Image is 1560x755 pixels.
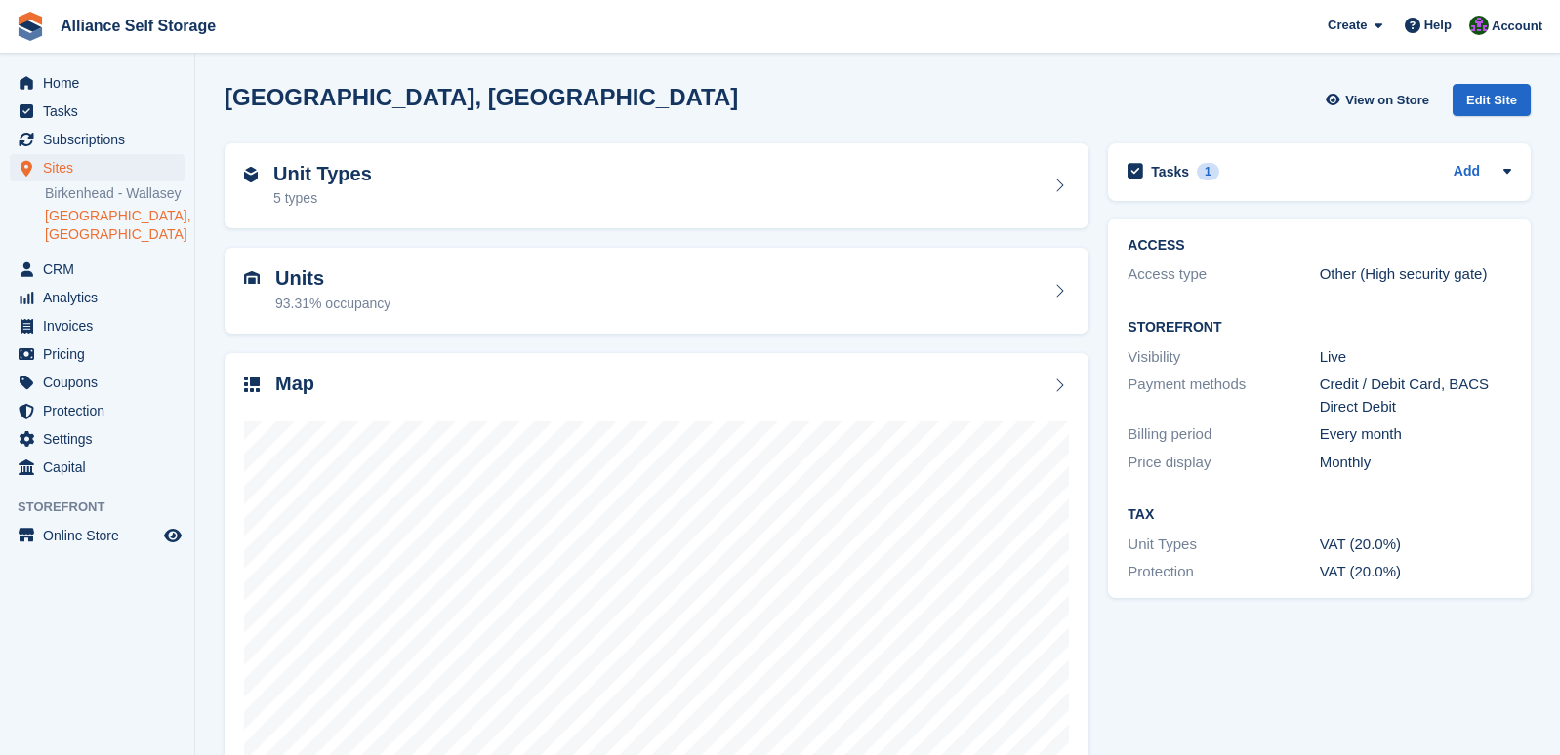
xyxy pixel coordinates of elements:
[273,163,372,185] h2: Unit Types
[43,312,160,339] span: Invoices
[1320,423,1511,446] div: Every month
[1128,561,1319,583] div: Protection
[1128,452,1319,474] div: Price display
[10,256,185,283] a: menu
[1320,534,1511,556] div: VAT (20.0%)
[53,10,224,42] a: Alliance Self Storage
[275,373,314,395] h2: Map
[43,98,160,125] span: Tasks
[1128,374,1319,417] div: Payment methods
[43,256,160,283] span: CRM
[1197,163,1219,180] div: 1
[10,397,185,424] a: menu
[10,522,185,549] a: menu
[10,454,185,481] a: menu
[1128,423,1319,446] div: Billing period
[1424,16,1452,35] span: Help
[1328,16,1367,35] span: Create
[43,397,160,424] span: Protection
[1128,507,1511,523] h2: Tax
[10,312,185,339] a: menu
[1320,561,1511,583] div: VAT (20.0%)
[1453,84,1531,116] div: Edit Site
[43,126,160,153] span: Subscriptions
[45,184,185,203] a: Birkenhead - Wallasey
[43,425,160,453] span: Settings
[1128,238,1511,254] h2: ACCESS
[43,340,160,368] span: Pricing
[161,524,185,547] a: Preview store
[10,340,185,368] a: menu
[1454,161,1480,183] a: Add
[10,369,185,396] a: menu
[275,294,390,314] div: 93.31% occupancy
[43,154,160,181] span: Sites
[1469,16,1489,35] img: Romilly Norton
[244,377,260,392] img: map-icn-33ee37083ee616e46c38cad1a60f524a97daa1e2b2c8c0bc3eb3415660979fc1.svg
[1128,320,1511,336] h2: Storefront
[10,284,185,311] a: menu
[225,143,1088,229] a: Unit Types 5 types
[10,98,185,125] a: menu
[43,369,160,396] span: Coupons
[10,425,185,453] a: menu
[1128,346,1319,369] div: Visibility
[45,207,185,244] a: [GEOGRAPHIC_DATA], [GEOGRAPHIC_DATA]
[43,522,160,549] span: Online Store
[1320,374,1511,417] div: Credit / Debit Card, BACS Direct Debit
[1492,17,1542,36] span: Account
[273,188,372,209] div: 5 types
[10,126,185,153] a: menu
[244,167,258,182] img: unit-type-icn-2b2737a686de81e16bb02015468b77c625bbabd49415b5ef34ead5e3b44a266d.svg
[275,267,390,290] h2: Units
[1128,534,1319,556] div: Unit Types
[43,454,160,481] span: Capital
[43,69,160,97] span: Home
[1345,91,1429,110] span: View on Store
[225,84,738,110] h2: [GEOGRAPHIC_DATA], [GEOGRAPHIC_DATA]
[10,154,185,181] a: menu
[1128,263,1319,286] div: Access type
[1320,452,1511,474] div: Monthly
[1320,263,1511,286] div: Other (High security gate)
[244,271,260,285] img: unit-icn-7be61d7bf1b0ce9d3e12c5938cc71ed9869f7b940bace4675aadf7bd6d80202e.svg
[1323,84,1437,116] a: View on Store
[16,12,45,41] img: stora-icon-8386f47178a22dfd0bd8f6a31ec36ba5ce8667c1dd55bd0f319d3a0aa187defe.svg
[1151,163,1189,180] h2: Tasks
[225,248,1088,334] a: Units 93.31% occupancy
[1453,84,1531,124] a: Edit Site
[10,69,185,97] a: menu
[43,284,160,311] span: Analytics
[1320,346,1511,369] div: Live
[18,497,194,517] span: Storefront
